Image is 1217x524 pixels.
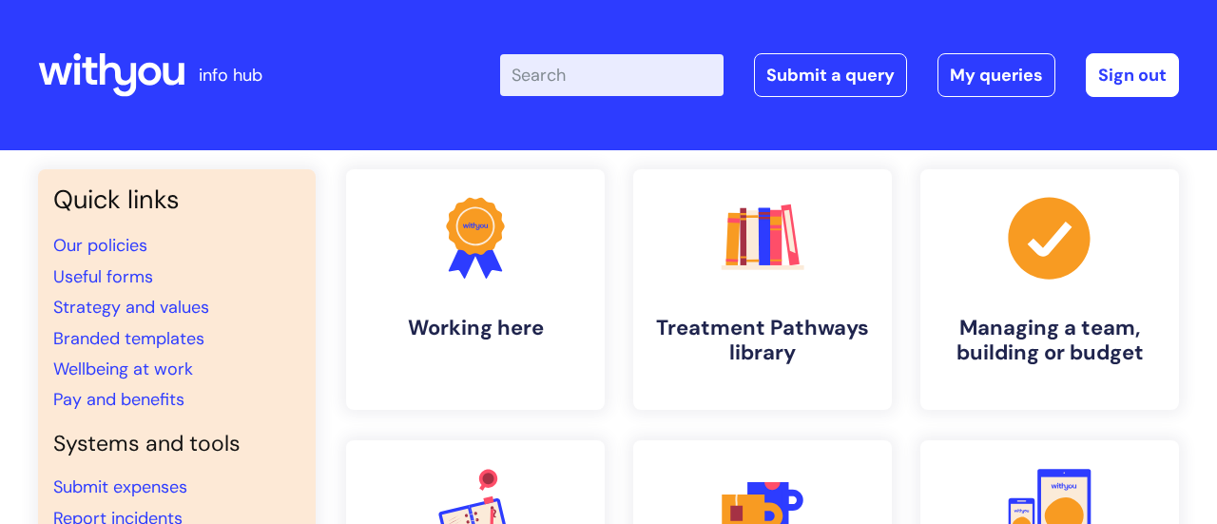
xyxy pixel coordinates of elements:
a: Our policies [53,234,147,257]
input: Search [500,54,724,96]
a: Working here [346,169,605,410]
a: Sign out [1086,53,1179,97]
a: Submit expenses [53,475,187,498]
a: Wellbeing at work [53,358,193,380]
h4: Treatment Pathways library [648,316,877,366]
a: My queries [937,53,1055,97]
p: info hub [199,60,262,90]
div: | - [500,53,1179,97]
a: Submit a query [754,53,907,97]
h4: Managing a team, building or budget [936,316,1164,366]
h4: Systems and tools [53,431,300,457]
h4: Working here [361,316,589,340]
a: Treatment Pathways library [633,169,892,410]
a: Useful forms [53,265,153,288]
a: Branded templates [53,327,204,350]
a: Managing a team, building or budget [920,169,1179,410]
a: Strategy and values [53,296,209,319]
a: Pay and benefits [53,388,184,411]
h3: Quick links [53,184,300,215]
